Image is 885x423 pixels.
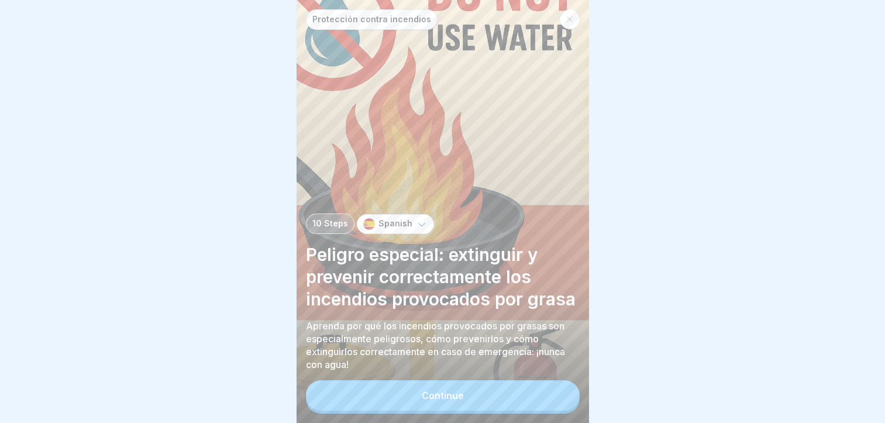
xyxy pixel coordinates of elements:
[306,319,580,371] p: Aprenda por qué los incendios provocados por grasas son especialmente peligrosos, cómo prevenirlo...
[312,219,348,229] p: 10 Steps
[306,380,580,411] button: Continue
[363,218,375,230] img: es.svg
[306,243,580,310] p: Peligro especial: extinguir y prevenir correctamente los incendios provocados por grasa
[312,15,431,25] p: Protección contra incendios
[378,219,412,229] p: Spanish
[422,390,464,401] div: Continue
